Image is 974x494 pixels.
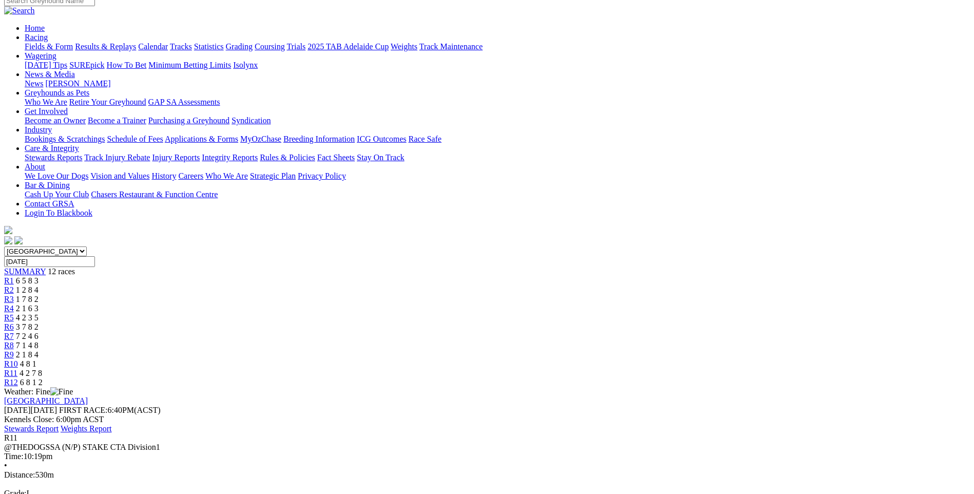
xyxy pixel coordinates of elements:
[4,322,14,331] a: R6
[308,42,389,51] a: 2025 TAB Adelaide Cup
[25,42,73,51] a: Fields & Form
[152,153,200,162] a: Injury Reports
[25,153,82,162] a: Stewards Reports
[4,424,59,433] a: Stewards Report
[25,172,88,180] a: We Love Our Dogs
[91,190,218,199] a: Chasers Restaurant & Function Centre
[25,116,970,125] div: Get Involved
[233,61,258,69] a: Isolynx
[20,369,42,377] span: 4 2 7 8
[148,61,231,69] a: Minimum Betting Limits
[4,313,14,322] a: R5
[84,153,150,162] a: Track Injury Rebate
[25,98,67,106] a: Who We Are
[20,359,36,368] span: 4 8 1
[4,378,18,387] a: R12
[4,332,14,340] a: R7
[16,286,39,294] span: 1 2 8 4
[25,88,89,97] a: Greyhounds as Pets
[4,359,18,368] a: R10
[25,33,48,42] a: Racing
[287,42,305,51] a: Trials
[25,135,970,144] div: Industry
[16,276,39,285] span: 6 5 8 3
[59,406,107,414] span: FIRST RACE:
[4,406,57,414] span: [DATE]
[4,295,14,303] a: R3
[16,341,39,350] span: 7 1 4 8
[4,341,14,350] span: R8
[16,295,39,303] span: 1 7 8 2
[4,256,95,267] input: Select date
[25,79,43,88] a: News
[240,135,281,143] a: MyOzChase
[25,181,70,189] a: Bar & Dining
[4,236,12,244] img: facebook.svg
[25,208,92,217] a: Login To Blackbook
[16,304,39,313] span: 2 1 6 3
[202,153,258,162] a: Integrity Reports
[357,135,406,143] a: ICG Outcomes
[4,304,14,313] a: R4
[151,172,176,180] a: History
[48,267,75,276] span: 12 races
[25,98,970,107] div: Greyhounds as Pets
[4,396,88,405] a: [GEOGRAPHIC_DATA]
[317,153,355,162] a: Fact Sheets
[391,42,417,51] a: Weights
[4,433,17,442] span: R11
[205,172,248,180] a: Who We Are
[25,24,45,32] a: Home
[25,61,67,69] a: [DATE] Tips
[25,79,970,88] div: News & Media
[232,116,271,125] a: Syndication
[45,79,110,88] a: [PERSON_NAME]
[170,42,192,51] a: Tracks
[25,51,56,60] a: Wagering
[4,286,14,294] a: R2
[4,387,73,396] span: Weather: Fine
[25,70,75,79] a: News & Media
[88,116,146,125] a: Become a Trainer
[75,42,136,51] a: Results & Replays
[4,470,970,480] div: 530m
[255,42,285,51] a: Coursing
[59,406,161,414] span: 6:40PM(ACST)
[4,443,970,452] div: @THEDOGSSA (N/P) STAKE CTA Division1
[260,153,315,162] a: Rules & Policies
[25,172,970,181] div: About
[25,42,970,51] div: Racing
[16,350,39,359] span: 2 1 8 4
[4,267,46,276] span: SUMMARY
[16,332,39,340] span: 7 2 4 6
[165,135,238,143] a: Applications & Forms
[16,313,39,322] span: 4 2 3 5
[226,42,253,51] a: Grading
[107,135,163,143] a: Schedule of Fees
[69,61,104,69] a: SUREpick
[357,153,404,162] a: Stay On Track
[4,452,24,461] span: Time:
[4,276,14,285] a: R1
[4,406,31,414] span: [DATE]
[25,190,970,199] div: Bar & Dining
[194,42,224,51] a: Statistics
[419,42,483,51] a: Track Maintenance
[69,98,146,106] a: Retire Your Greyhound
[4,6,35,15] img: Search
[4,369,17,377] a: R11
[4,226,12,234] img: logo-grsa-white.png
[25,144,79,153] a: Care & Integrity
[4,415,970,424] div: Kennels Close: 6:00pm ACST
[148,98,220,106] a: GAP SA Assessments
[25,61,970,70] div: Wagering
[25,162,45,171] a: About
[20,378,43,387] span: 6 8 1 2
